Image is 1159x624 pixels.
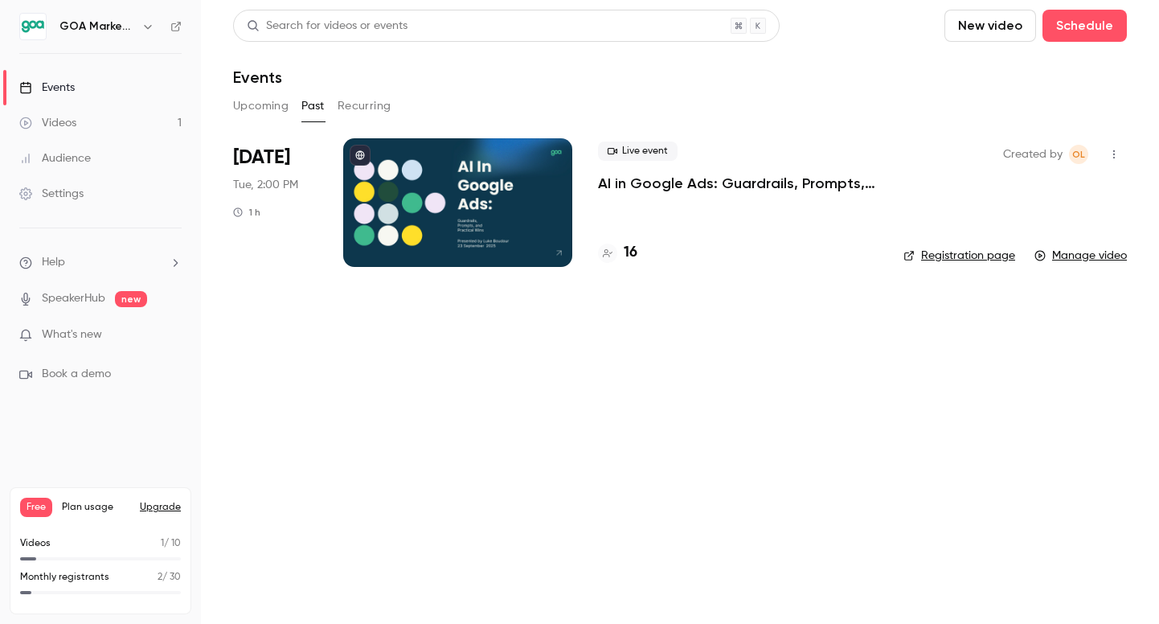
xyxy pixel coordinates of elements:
[1069,145,1088,164] span: Olivia Lauridsen
[158,570,181,585] p: / 30
[158,573,162,582] span: 2
[115,291,147,307] span: new
[19,254,182,271] li: help-dropdown-opener
[903,248,1015,264] a: Registration page
[1042,10,1127,42] button: Schedule
[62,501,130,514] span: Plan usage
[162,328,182,343] iframe: Noticeable Trigger
[20,536,51,551] p: Videos
[233,138,317,267] div: Sep 23 Tue, 2:00 PM (Europe/London)
[1003,145,1063,164] span: Created by
[59,18,135,35] h6: GOA Marketing
[233,93,289,119] button: Upcoming
[944,10,1036,42] button: New video
[598,142,678,161] span: Live event
[161,536,181,551] p: / 10
[338,93,391,119] button: Recurring
[20,14,46,39] img: GOA Marketing
[233,68,282,87] h1: Events
[301,93,325,119] button: Past
[1034,248,1127,264] a: Manage video
[598,242,637,264] a: 16
[247,18,407,35] div: Search for videos or events
[1072,145,1085,164] span: OL
[42,254,65,271] span: Help
[161,539,164,548] span: 1
[233,206,260,219] div: 1 h
[20,498,52,517] span: Free
[598,174,878,193] a: AI in Google Ads: Guardrails, Prompts, and Practical Wins
[140,501,181,514] button: Upgrade
[42,290,105,307] a: SpeakerHub
[19,115,76,131] div: Videos
[20,570,109,585] p: Monthly registrants
[624,242,637,264] h4: 16
[233,145,290,170] span: [DATE]
[19,186,84,202] div: Settings
[42,366,111,383] span: Book a demo
[19,80,75,96] div: Events
[233,177,298,193] span: Tue, 2:00 PM
[42,326,102,343] span: What's new
[19,150,91,166] div: Audience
